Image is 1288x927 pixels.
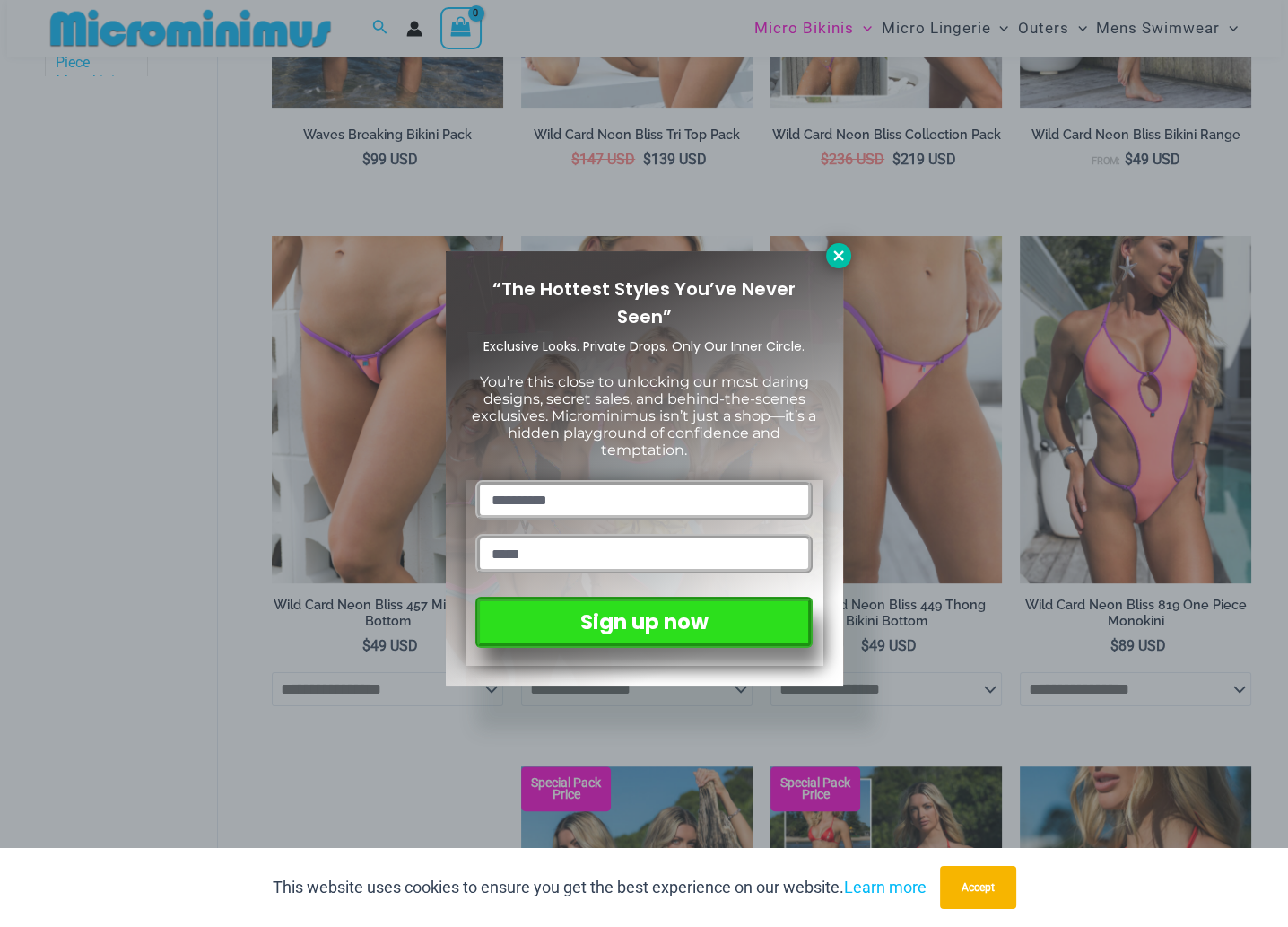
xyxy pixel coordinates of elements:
[492,276,796,329] span: “The Hottest Styles You’ve Never Seen”
[483,337,805,355] span: Exclusive Looks. Private Drops. Only Our Inner Circle.
[472,373,816,459] span: You’re this close to unlocking our most daring designs, secret sales, and behind-the-scenes exclu...
[826,243,851,268] button: Close
[475,597,812,648] button: Sign up now
[273,874,927,901] p: This website uses cookies to ensure you get the best experience on our website.
[844,878,927,896] a: Learn more
[940,866,1016,909] button: Accept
